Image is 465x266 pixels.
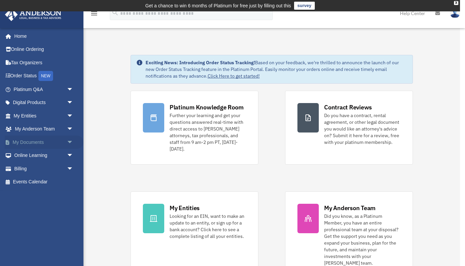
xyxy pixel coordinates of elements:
i: search [111,9,119,16]
div: My Anderson Team [324,204,376,212]
span: arrow_drop_down [67,96,80,110]
a: My Entitiesarrow_drop_down [5,109,83,122]
div: Based on your feedback, we're thrilled to announce the launch of our new Order Status Tracking fe... [146,59,407,79]
img: User Pic [450,8,460,18]
span: arrow_drop_down [67,136,80,149]
div: NEW [38,71,53,81]
a: Platinum Knowledge Room Further your learning and get your questions answered real-time with dire... [131,91,258,165]
a: My Anderson Teamarrow_drop_down [5,122,83,136]
span: arrow_drop_down [67,149,80,163]
div: Looking for an EIN, want to make an update to an entity, or sign up for a bank account? Click her... [170,213,246,240]
a: Click Here to get started! [208,73,260,79]
a: survey [294,2,315,10]
a: Digital Productsarrow_drop_down [5,96,83,109]
span: arrow_drop_down [67,122,80,136]
a: Order StatusNEW [5,69,83,83]
span: arrow_drop_down [67,83,80,96]
a: menu [90,12,98,17]
div: My Entities [170,204,200,212]
div: Contract Reviews [324,103,372,111]
strong: Exciting News: Introducing Order Status Tracking! [146,60,255,66]
a: Contract Reviews Do you have a contract, rental agreement, or other legal document you would like... [285,91,413,165]
div: Get a chance to win 6 months of Platinum for free just by filling out this [145,2,291,10]
a: Online Ordering [5,43,83,56]
div: close [454,1,458,5]
img: Anderson Advisors Platinum Portal [3,8,63,21]
div: Platinum Knowledge Room [170,103,244,111]
a: My Documentsarrow_drop_down [5,136,83,149]
a: Tax Organizers [5,56,83,69]
a: Platinum Q&Aarrow_drop_down [5,83,83,96]
div: Do you have a contract, rental agreement, or other legal document you would like an attorney's ad... [324,112,401,146]
span: arrow_drop_down [67,109,80,123]
div: Further your learning and get your questions answered real-time with direct access to [PERSON_NAM... [170,112,246,152]
span: arrow_drop_down [67,162,80,176]
a: Home [5,29,80,43]
a: Online Learningarrow_drop_down [5,149,83,162]
a: Billingarrow_drop_down [5,162,83,175]
a: Events Calendar [5,175,83,189]
i: menu [90,9,98,17]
